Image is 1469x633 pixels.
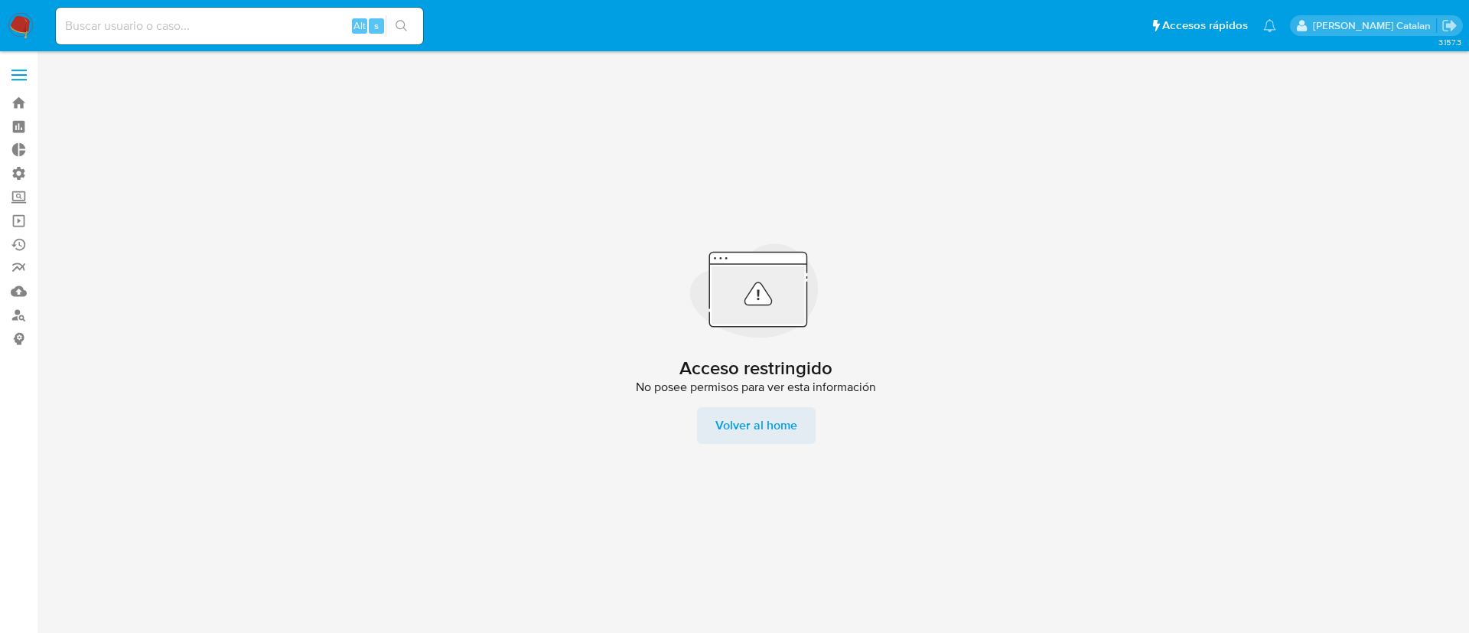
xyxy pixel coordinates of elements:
[636,380,876,395] span: No posee permisos para ver esta información
[1441,18,1458,34] a: Salir
[353,18,366,33] span: Alt
[697,407,816,444] a: Volver al home
[1263,19,1276,32] a: Notificaciones
[374,18,379,33] span: s
[679,357,832,380] h2: Acceso restringido
[386,15,417,37] button: search-icon
[715,407,797,444] span: Volver al home
[1313,18,1436,33] p: rociodaniela.benavidescatalan@mercadolibre.cl
[56,16,423,36] input: Buscar usuario o caso...
[1162,18,1248,34] span: Accesos rápidos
